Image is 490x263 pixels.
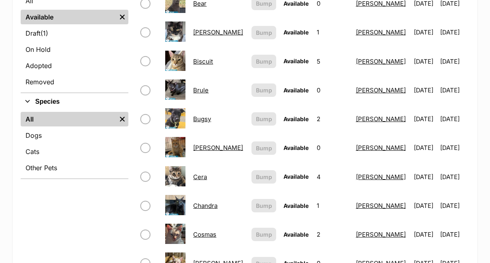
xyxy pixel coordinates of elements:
[21,10,116,24] a: Available
[251,228,276,241] button: Bump
[283,144,309,151] span: Available
[440,76,469,104] td: [DATE]
[283,58,309,64] span: Available
[313,220,352,248] td: 2
[256,173,272,181] span: Bump
[21,42,128,57] a: On Hold
[356,202,406,210] a: [PERSON_NAME]
[21,144,128,159] a: Cats
[283,87,309,94] span: Available
[356,173,406,181] a: [PERSON_NAME]
[411,76,439,104] td: [DATE]
[283,231,309,238] span: Available
[193,28,243,36] a: [PERSON_NAME]
[313,18,352,46] td: 1
[356,231,406,238] a: [PERSON_NAME]
[193,58,213,65] a: Biscuit
[411,105,439,133] td: [DATE]
[21,110,128,178] div: Species
[193,231,216,238] a: Cosmas
[440,47,469,75] td: [DATE]
[251,83,276,97] button: Bump
[313,163,352,191] td: 4
[193,86,209,94] a: Brule
[356,58,406,65] a: [PERSON_NAME]
[313,76,352,104] td: 0
[256,86,272,94] span: Bump
[440,134,469,162] td: [DATE]
[283,202,309,209] span: Available
[411,192,439,220] td: [DATE]
[283,29,309,36] span: Available
[440,220,469,248] td: [DATE]
[440,18,469,46] td: [DATE]
[256,28,272,37] span: Bump
[411,163,439,191] td: [DATE]
[256,144,272,152] span: Bump
[251,141,276,155] button: Bump
[21,96,128,107] button: Species
[193,173,207,181] a: Cera
[256,230,272,239] span: Bump
[21,58,128,73] a: Adopted
[251,26,276,39] button: Bump
[313,105,352,133] td: 2
[251,55,276,68] button: Bump
[313,192,352,220] td: 1
[193,115,211,123] a: Bugsy
[256,57,272,66] span: Bump
[411,220,439,248] td: [DATE]
[21,112,116,126] a: All
[356,144,406,152] a: [PERSON_NAME]
[40,28,48,38] span: (1)
[21,26,128,41] a: Draft
[116,112,128,126] a: Remove filter
[251,170,276,184] button: Bump
[193,202,217,210] a: Chandra
[411,134,439,162] td: [DATE]
[411,18,439,46] td: [DATE]
[283,173,309,180] span: Available
[411,47,439,75] td: [DATE]
[440,105,469,133] td: [DATE]
[165,224,185,244] img: Cosmas
[440,163,469,191] td: [DATE]
[356,115,406,123] a: [PERSON_NAME]
[256,115,272,123] span: Bump
[356,28,406,36] a: [PERSON_NAME]
[116,10,128,24] a: Remove filter
[21,75,128,89] a: Removed
[251,199,276,212] button: Bump
[251,112,276,126] button: Bump
[21,160,128,175] a: Other Pets
[21,128,128,143] a: Dogs
[356,86,406,94] a: [PERSON_NAME]
[165,166,185,186] img: Cera
[193,144,243,152] a: [PERSON_NAME]
[440,192,469,220] td: [DATE]
[313,47,352,75] td: 5
[283,115,309,122] span: Available
[256,201,272,210] span: Bump
[313,134,352,162] td: 0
